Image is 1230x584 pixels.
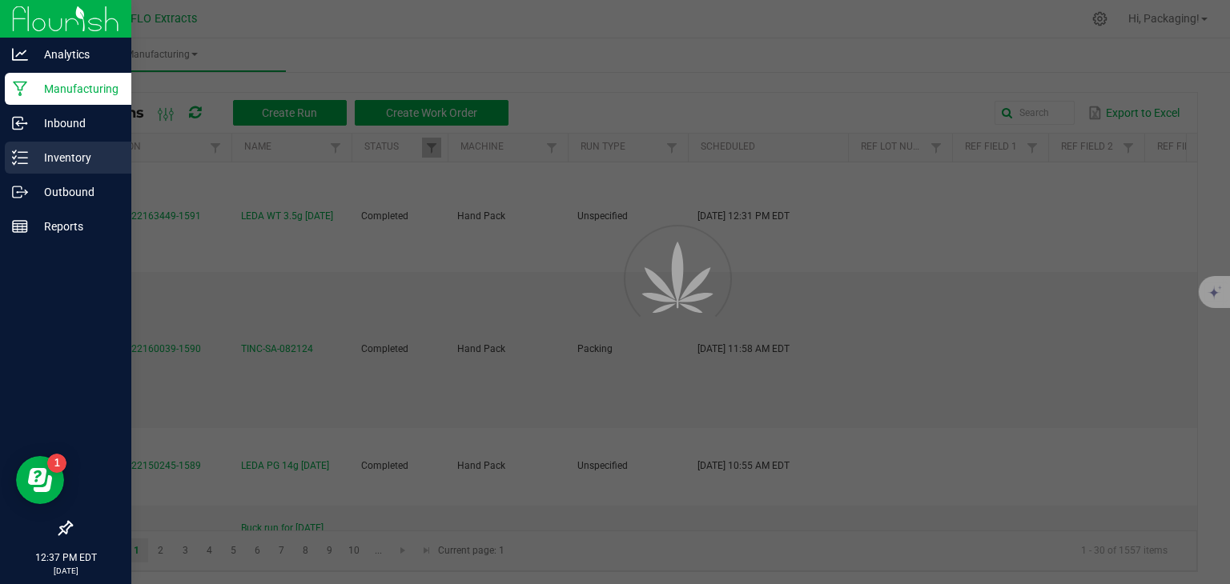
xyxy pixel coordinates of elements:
iframe: Resource center [16,456,64,504]
p: [DATE] [7,565,124,577]
iframe: Resource center unread badge [47,454,66,473]
p: Inventory [28,148,124,167]
p: Inbound [28,114,124,133]
inline-svg: Inventory [12,150,28,166]
inline-svg: Outbound [12,184,28,200]
inline-svg: Inbound [12,115,28,131]
p: Manufacturing [28,79,124,98]
inline-svg: Reports [12,218,28,234]
p: Outbound [28,182,124,202]
inline-svg: Manufacturing [12,81,28,97]
p: Analytics [28,45,124,64]
p: 12:37 PM EDT [7,550,124,565]
inline-svg: Analytics [12,46,28,62]
p: Reports [28,217,124,236]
